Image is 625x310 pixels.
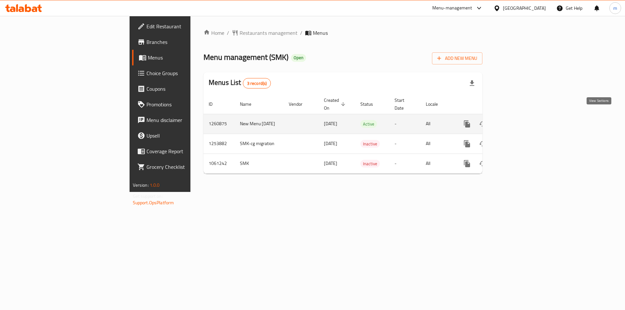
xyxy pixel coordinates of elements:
span: Inactive [360,160,380,168]
span: Promotions [146,101,229,108]
a: Branches [132,34,234,50]
th: Actions [454,94,527,114]
span: Branches [146,38,229,46]
span: Menus [148,54,229,61]
span: Get support on: [133,192,163,200]
button: Add New Menu [432,52,482,64]
div: [GEOGRAPHIC_DATA] [503,5,546,12]
a: Menu disclaimer [132,112,234,128]
span: Vendor [289,100,311,108]
span: [DATE] [324,119,337,128]
a: Coverage Report [132,143,234,159]
span: Coverage Report [146,147,229,155]
span: Locale [426,100,446,108]
span: Menu disclaimer [146,116,229,124]
td: - [389,154,421,173]
button: Change Status [475,136,491,152]
td: - [389,114,421,134]
span: Restaurants management [240,29,298,37]
button: Change Status [475,156,491,171]
div: Open [291,54,306,62]
td: All [421,114,454,134]
button: more [459,156,475,171]
a: Support.OpsPlatform [133,198,174,207]
div: Total records count [243,78,271,88]
span: Status [360,100,382,108]
table: enhanced table [203,94,527,174]
td: All [421,134,454,154]
button: more [459,136,475,152]
span: Edit Restaurant [146,22,229,30]
span: Start Date [395,96,413,112]
span: Open [291,55,306,61]
a: Promotions [132,97,234,112]
td: All [421,154,454,173]
a: Choice Groups [132,65,234,81]
a: Grocery Checklist [132,159,234,175]
td: SMK [235,154,284,173]
a: Upsell [132,128,234,143]
span: Upsell [146,132,229,140]
span: Inactive [360,140,380,148]
span: Name [240,100,260,108]
span: [DATE] [324,139,337,148]
td: New Menu [DATE] [235,114,284,134]
span: 1.0.0 [150,181,160,189]
h2: Menus List [209,78,271,88]
td: SMK-cg migration [235,134,284,154]
span: [DATE] [324,159,337,168]
span: Grocery Checklist [146,163,229,171]
span: m [613,5,617,12]
span: Add New Menu [437,54,477,62]
a: Menus [132,50,234,65]
span: 3 record(s) [243,80,271,87]
a: Edit Restaurant [132,19,234,34]
nav: breadcrumb [203,29,482,37]
div: Menu-management [432,4,472,12]
a: Restaurants management [232,29,298,37]
span: Coupons [146,85,229,93]
span: Menus [313,29,328,37]
a: Coupons [132,81,234,97]
span: Choice Groups [146,69,229,77]
span: Menu management ( SMK ) [203,50,288,64]
span: ID [209,100,221,108]
span: Active [360,120,377,128]
li: / [300,29,302,37]
div: Export file [464,75,480,91]
button: more [459,116,475,132]
span: Version: [133,181,149,189]
span: Created On [324,96,347,112]
td: - [389,134,421,154]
